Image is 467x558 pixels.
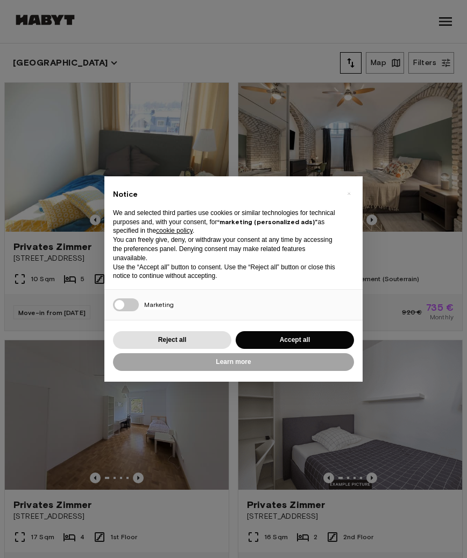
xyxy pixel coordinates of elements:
[113,189,337,200] h2: Notice
[156,227,193,234] a: cookie policy
[236,331,354,349] button: Accept all
[340,185,357,202] button: Close this notice
[347,187,351,200] span: ×
[144,301,174,310] span: Marketing
[113,235,337,262] p: You can freely give, deny, or withdraw your consent at any time by accessing the preferences pane...
[113,263,337,281] p: Use the “Accept all” button to consent. Use the “Reject all” button or close this notice to conti...
[113,353,354,371] button: Learn more
[113,331,231,349] button: Reject all
[113,209,337,235] p: We and selected third parties use cookies or similar technologies for technical purposes and, wit...
[217,218,317,226] strong: “marketing (personalized ads)”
